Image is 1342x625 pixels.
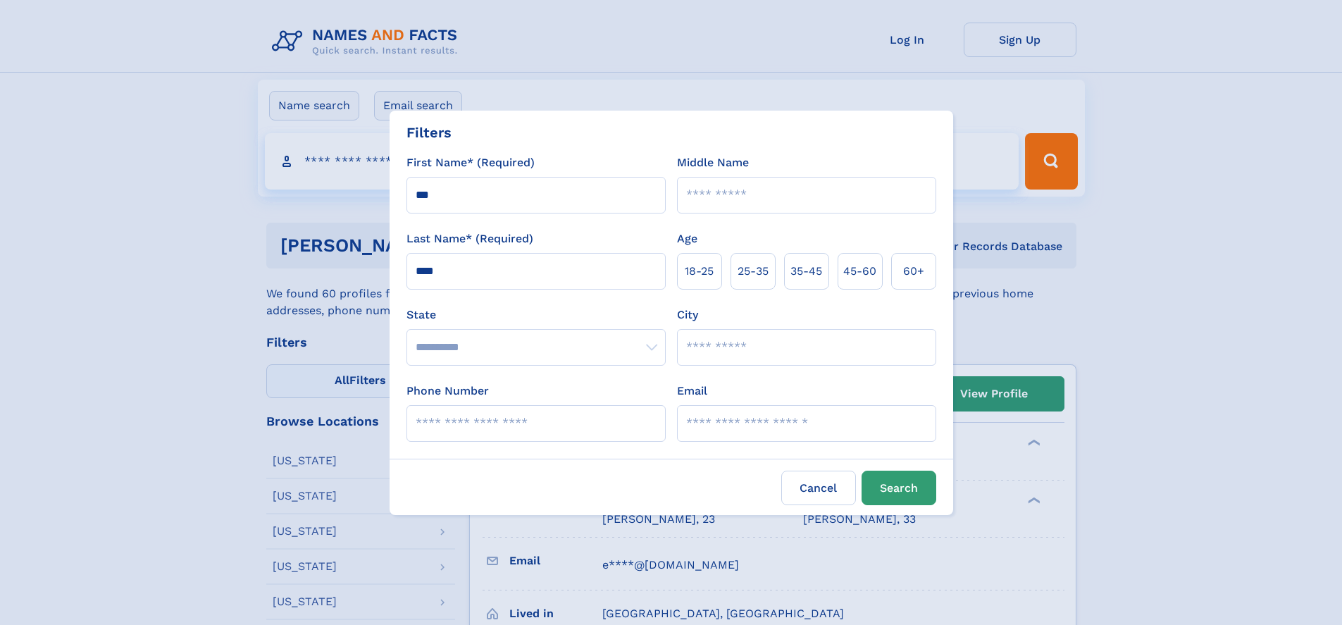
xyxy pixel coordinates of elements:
[406,154,535,171] label: First Name* (Required)
[781,471,856,505] label: Cancel
[685,263,714,280] span: 18‑25
[677,307,698,323] label: City
[843,263,876,280] span: 45‑60
[406,230,533,247] label: Last Name* (Required)
[406,383,489,400] label: Phone Number
[677,230,697,247] label: Age
[406,307,666,323] label: State
[790,263,822,280] span: 35‑45
[677,383,707,400] label: Email
[406,122,452,143] div: Filters
[903,263,924,280] span: 60+
[862,471,936,505] button: Search
[738,263,769,280] span: 25‑35
[677,154,749,171] label: Middle Name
